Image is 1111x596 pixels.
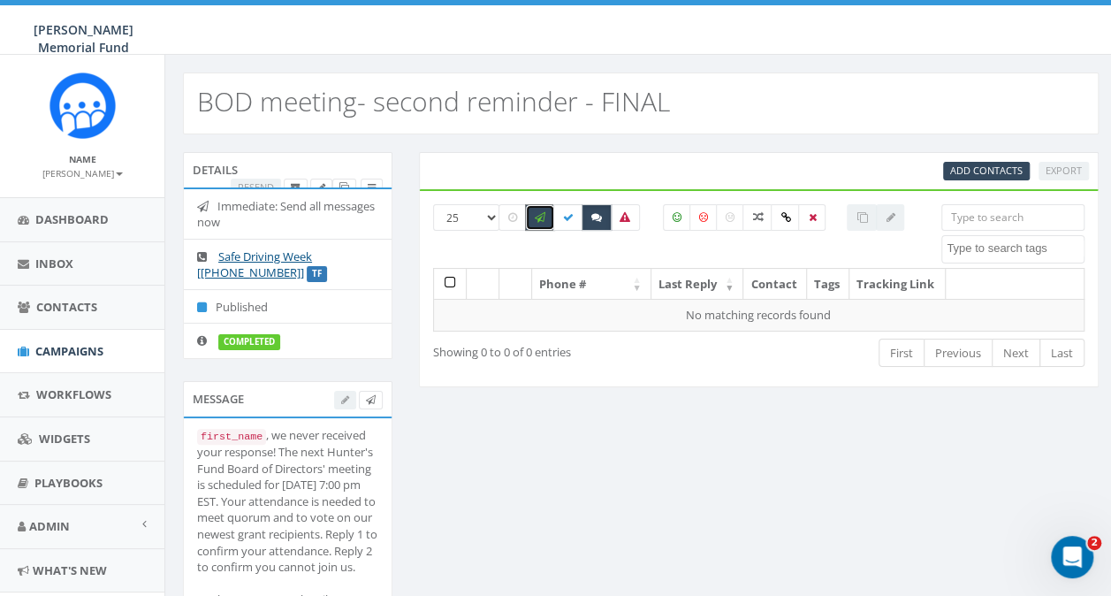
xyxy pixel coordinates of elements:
label: Pending [498,204,527,231]
span: Playbooks [34,475,103,491]
img: Rally_Corp_Icon.png [49,73,116,139]
span: Campaigns [35,343,103,359]
label: Neutral [716,204,744,231]
span: Inbox [35,256,73,271]
label: Sending [525,204,555,231]
label: Link Clicked [771,204,800,231]
span: Widgets [39,431,90,447]
span: Contacts [36,299,97,315]
label: Bounced [610,204,640,231]
small: [PERSON_NAME] [42,167,123,180]
span: 2 [1087,536,1101,550]
a: First [879,339,925,368]
h2: BOD meeting- second reminder - FINAL [197,87,670,116]
th: Last Reply: activate to sort column ascending [651,269,744,300]
label: Removed [798,204,826,231]
span: Dashboard [35,211,109,227]
a: Add Contacts [943,162,1030,180]
label: Mixed [742,204,772,231]
span: Admin [29,518,70,534]
div: Message [183,381,392,416]
a: [PERSON_NAME] [42,164,123,180]
i: Published [197,302,216,313]
i: Immediate: Send all messages now [197,201,217,212]
span: Workflows [36,386,111,402]
th: Tracking Link [849,269,946,300]
div: Details [183,152,392,187]
th: Contact [743,269,807,300]
td: No matching records found [434,299,1085,331]
textarea: Search [947,241,1084,256]
small: Name [69,153,96,165]
span: Edit Campaign Title [317,180,325,194]
code: first_name [197,429,266,445]
span: Add Contacts [950,164,1023,177]
span: What's New [33,562,107,578]
label: TF [307,266,327,282]
span: CSV files only [950,164,1023,177]
span: Clone Campaign [339,180,349,194]
span: Archive Campaign [291,180,301,194]
label: Negative [689,204,718,231]
iframe: Intercom live chat [1051,536,1093,578]
a: Safe Driving Week [[PHONE_NUMBER]] [197,248,312,281]
div: Showing 0 to 0 of 0 entries [433,337,689,361]
label: completed [218,334,280,350]
a: Last [1039,339,1084,368]
input: Type to search [941,204,1084,231]
li: Immediate: Send all messages now [184,189,392,240]
span: View Campaign Delivery Statistics [368,180,376,194]
label: Positive [663,204,691,231]
a: Next [992,339,1040,368]
li: Published [184,289,392,325]
span: Send Test Message [366,393,376,406]
a: Previous [924,339,993,368]
label: Delivered [553,204,583,231]
span: [PERSON_NAME] Memorial Fund [34,21,133,56]
th: Tags [807,269,849,300]
th: Phone #: activate to sort column ascending [532,269,651,300]
label: Replied [582,204,612,231]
